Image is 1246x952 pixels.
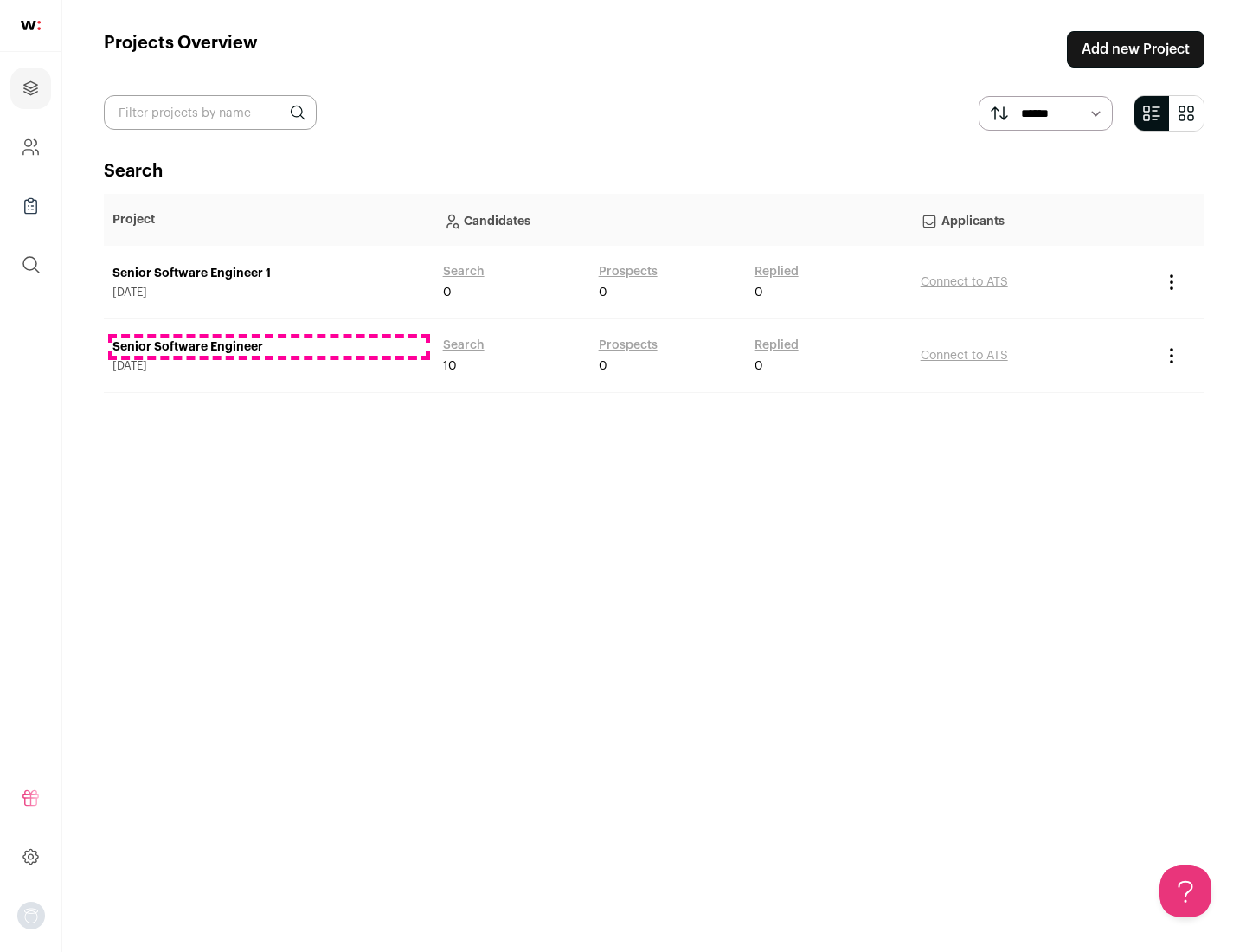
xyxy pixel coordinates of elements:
[10,126,51,168] a: Company and ATS Settings
[112,359,426,373] span: [DATE]
[1161,272,1182,293] button: Project Actions
[10,68,51,109] a: Projects
[112,211,426,228] p: Project
[443,357,457,375] span: 10
[112,338,426,356] a: Senior Software Engineer
[755,337,799,354] a: Replied
[104,159,1204,183] h2: Search
[599,337,658,354] a: Prospects
[755,357,763,375] span: 0
[17,902,45,929] button: Open dropdown
[443,203,903,237] p: Candidates
[921,203,1144,237] p: Applicants
[443,263,485,280] a: Search
[599,357,607,375] span: 0
[921,350,1008,362] a: Connect to ATS
[599,284,607,301] span: 0
[443,284,452,301] span: 0
[755,284,763,301] span: 0
[1067,31,1204,68] a: Add new Project
[10,185,51,227] a: Company Lists
[17,902,45,929] img: nopic.png
[1161,345,1182,366] button: Project Actions
[112,286,426,299] span: [DATE]
[112,265,426,282] a: Senior Software Engineer 1
[443,337,485,354] a: Search
[1159,865,1211,917] iframe: Toggle Customer Support
[104,31,258,68] h1: Projects Overview
[921,276,1008,288] a: Connect to ATS
[599,263,658,280] a: Prospects
[104,95,317,130] input: Filter projects by name
[755,263,799,280] a: Replied
[21,21,41,30] img: wellfound-shorthand-0d5821cbd27db2630d0214b213865d53afaa358527fdda9d0ea32b1df1b89c2c.svg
